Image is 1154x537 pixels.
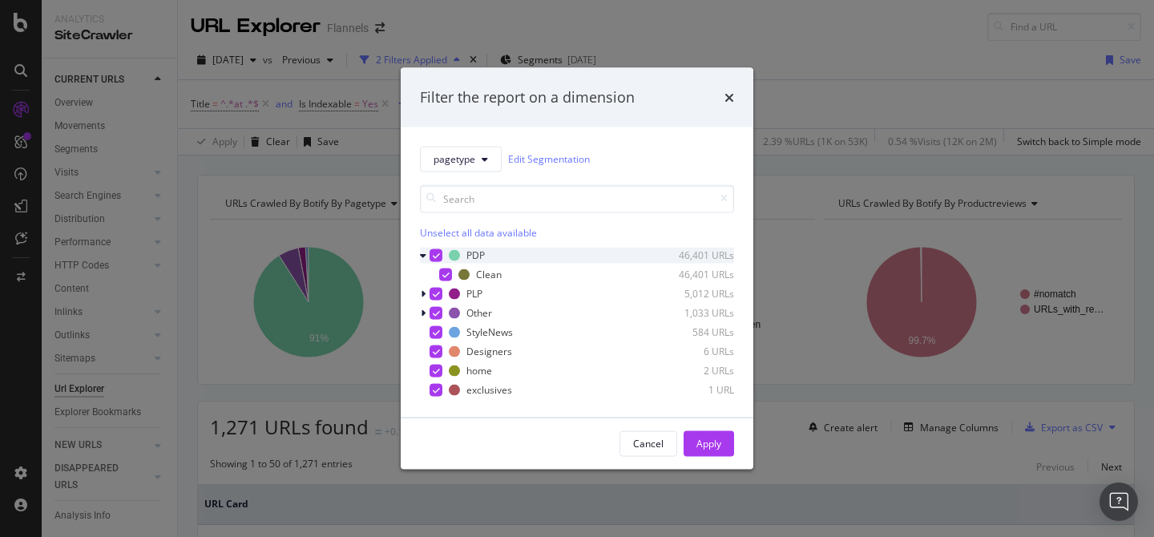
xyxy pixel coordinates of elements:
div: Open Intercom Messenger [1100,482,1138,521]
button: Cancel [619,430,677,456]
div: Other [466,306,492,320]
div: Unselect all data available [420,225,734,239]
div: PLP [466,287,482,301]
div: Designers [466,345,512,358]
div: 1,033 URLs [656,306,734,320]
button: pagetype [420,146,502,172]
div: Clean [476,268,502,281]
button: Apply [684,430,734,456]
div: home [466,364,492,378]
div: exclusives [466,383,512,397]
div: modal [401,68,753,470]
div: 46,401 URLs [656,248,734,262]
div: StyleNews [466,325,513,339]
div: Cancel [633,437,664,450]
div: 5,012 URLs [656,287,734,301]
div: 46,401 URLs [656,268,734,281]
div: 2 URLs [656,364,734,378]
div: 1 URL [656,383,734,397]
div: Filter the report on a dimension [420,87,635,108]
div: Apply [696,437,721,450]
span: pagetype [434,152,475,166]
div: times [724,87,734,108]
div: PDP [466,248,485,262]
input: Search [420,184,734,212]
a: Edit Segmentation [508,151,590,168]
div: 584 URLs [656,325,734,339]
div: 6 URLs [656,345,734,358]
